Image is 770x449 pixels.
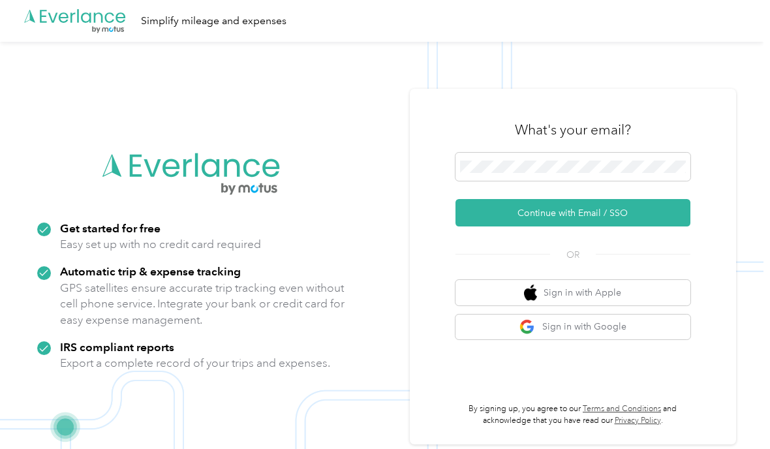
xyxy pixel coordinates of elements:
[515,121,631,139] h3: What's your email?
[550,248,596,262] span: OR
[519,319,536,335] img: google logo
[60,264,241,278] strong: Automatic trip & expense tracking
[524,285,537,301] img: apple logo
[615,416,661,426] a: Privacy Policy
[455,315,690,340] button: google logoSign in with Google
[455,199,690,226] button: Continue with Email / SSO
[60,236,261,253] p: Easy set up with no credit card required
[141,13,286,29] div: Simplify mileage and expenses
[60,340,174,354] strong: IRS compliant reports
[60,280,345,328] p: GPS satellites ensure accurate trip tracking even without cell phone service. Integrate your bank...
[60,221,161,235] strong: Get started for free
[583,404,661,414] a: Terms and Conditions
[60,355,330,371] p: Export a complete record of your trips and expenses.
[455,403,690,426] p: By signing up, you agree to our and acknowledge that you have read our .
[455,280,690,305] button: apple logoSign in with Apple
